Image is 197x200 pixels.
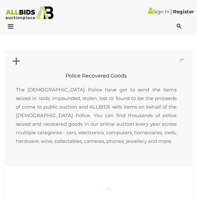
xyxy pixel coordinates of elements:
p: The [DEMOGRAPHIC_DATA] Police have got to send the items seized in raids, impounded, stolen, lost... [9,79,183,152]
img: Allbids.com.au [3,6,56,20]
span: | [170,8,172,15]
a: Register [173,9,194,15]
h2: Police Recovered Goods [9,73,183,79]
a: Sign In [148,9,169,15]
